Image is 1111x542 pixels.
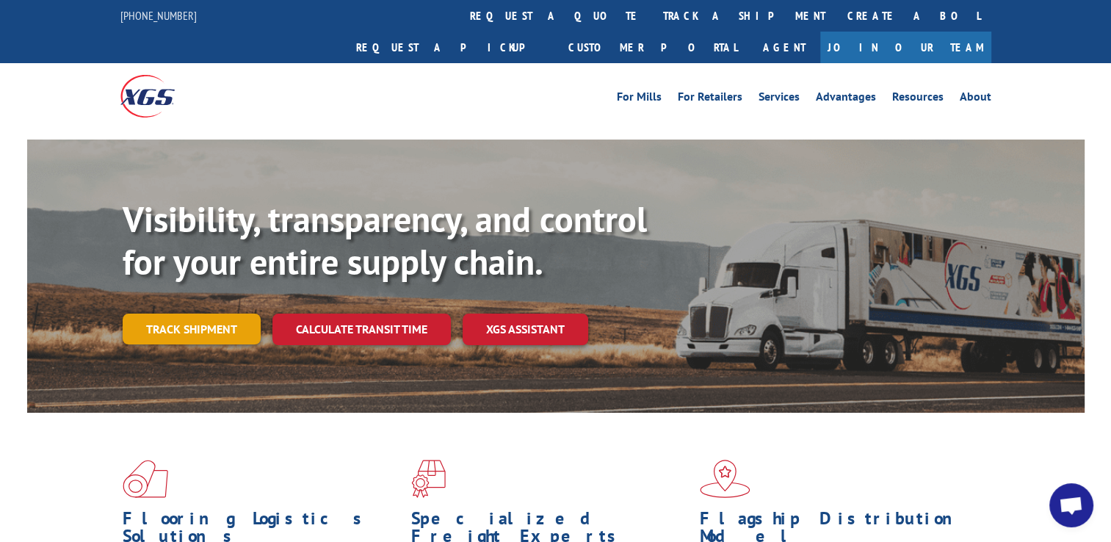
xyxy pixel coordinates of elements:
img: xgs-icon-focused-on-flooring-red [411,460,446,498]
a: Services [759,91,800,107]
a: Track shipment [123,314,261,344]
a: For Retailers [678,91,742,107]
a: Agent [748,32,820,63]
a: XGS ASSISTANT [463,314,588,345]
b: Visibility, transparency, and control for your entire supply chain. [123,196,647,284]
a: For Mills [617,91,662,107]
img: xgs-icon-flagship-distribution-model-red [700,460,750,498]
a: Resources [892,91,944,107]
a: Advantages [816,91,876,107]
a: Request a pickup [345,32,557,63]
a: Calculate transit time [272,314,451,345]
img: xgs-icon-total-supply-chain-intelligence-red [123,460,168,498]
div: Open chat [1049,483,1093,527]
a: About [960,91,991,107]
a: Join Our Team [820,32,991,63]
a: [PHONE_NUMBER] [120,8,197,23]
a: Customer Portal [557,32,748,63]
